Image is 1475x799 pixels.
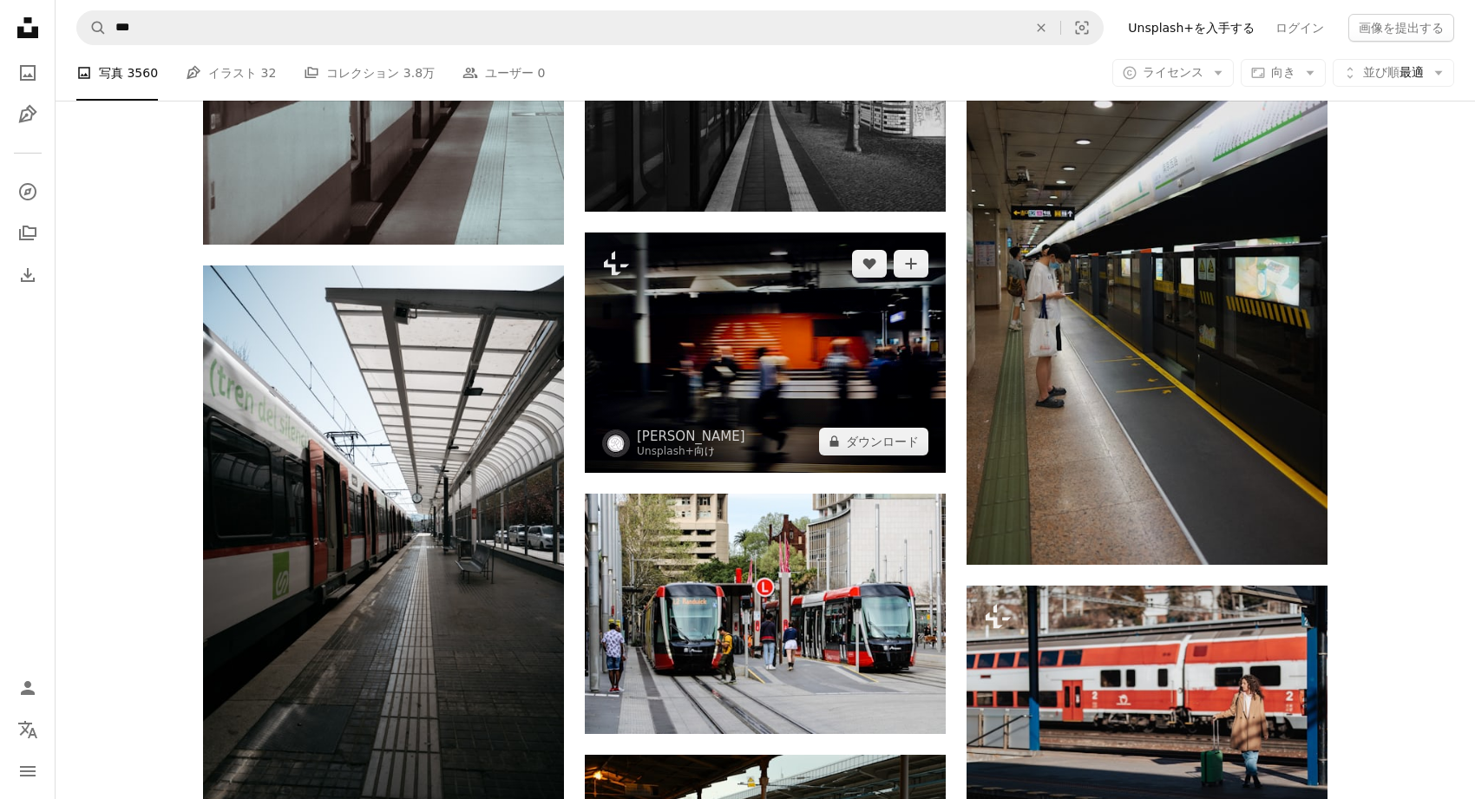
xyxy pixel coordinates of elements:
a: 駅で電車の隣に立つ女性 [967,289,1327,305]
button: 言語 [10,712,45,747]
span: 向き [1271,65,1295,79]
a: コレクション [10,216,45,251]
button: ライセンス [1112,59,1234,87]
a: イラスト 32 [186,45,276,101]
button: ダウンロード [819,428,928,455]
button: いいね！ [852,250,887,278]
a: 写真 [10,56,45,90]
a: ログイン [1265,14,1334,42]
span: 32 [261,63,277,82]
a: 探す [10,174,45,209]
a: Unsplash+ [637,445,694,457]
button: 並び順最適 [1333,59,1454,87]
button: Unsplashで検索する [77,11,107,44]
span: 3.8万 [403,63,435,82]
button: コレクションに追加する [894,250,928,278]
a: ダウンロード履歴 [10,258,45,292]
a: ホーム — Unsplash [10,10,45,49]
span: 0 [538,63,546,82]
img: Ricardo Resendeのプロフィールを見る [602,429,630,457]
button: 向き [1241,59,1326,87]
a: コレクション 3.8万 [304,45,435,101]
button: 全てクリア [1022,11,1060,44]
img: 昼間、赤と白の路面電車のそばに立つ人々 [585,494,946,734]
a: ユーザー 0 [462,45,545,101]
a: 駅の赤と白の列車 [203,527,564,543]
a: 駅のホームで電車を待つ荷物を持った若い旅行者の女性。バックグラウンドでトレーニングします。 [967,697,1327,713]
a: イラスト [10,97,45,132]
form: サイト内でビジュアルを探す [76,10,1104,45]
a: 通りを歩いている人々のぼやけた写真 [585,344,946,360]
img: 通りを歩いている人々のぼやけた写真 [585,232,946,473]
span: 最適 [1363,64,1424,82]
a: [PERSON_NAME] [637,428,745,445]
span: ライセンス [1143,65,1203,79]
img: 駅で電車の隣に立つ女性 [967,29,1327,565]
span: 並び順 [1363,65,1400,79]
a: 昼間、赤と白の路面電車のそばに立つ人々 [585,606,946,621]
button: 画像を提出する [1348,14,1454,42]
button: ビジュアル検索 [1061,11,1103,44]
a: ログイン / 登録する [10,671,45,705]
div: 向け [637,445,745,459]
button: メニュー [10,754,45,789]
a: Unsplash+を入手する [1118,14,1265,42]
